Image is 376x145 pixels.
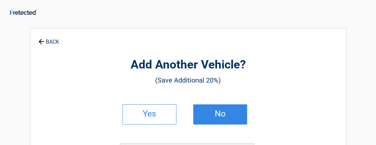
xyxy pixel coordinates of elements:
img: Main Logo [10,10,37,15]
h2: Add Another Vehicle? [67,57,309,73]
h3: (Save Additional 20%) [67,75,309,86]
a: BACK [37,33,61,45]
h2: No [200,111,240,116]
h2: Yes [130,111,169,116]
